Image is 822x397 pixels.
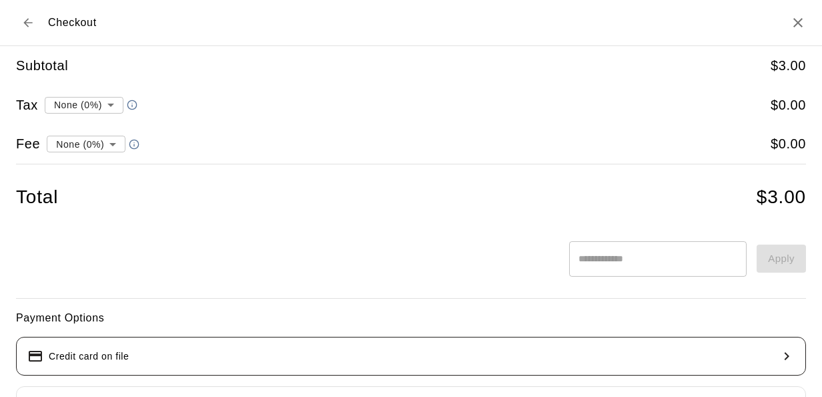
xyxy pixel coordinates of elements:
[771,135,806,153] h5: $ 0.00
[771,57,806,75] h5: $ 3.00
[16,337,806,376] button: Credit card on file
[47,132,125,156] div: None (0%)
[16,11,40,35] button: Back to cart
[790,15,806,31] button: Close
[45,92,123,117] div: None (0%)
[49,350,129,364] p: Credit card on file
[757,186,806,209] h4: $ 3.00
[16,309,806,327] h6: Payment Options
[16,11,97,35] div: Checkout
[16,57,68,75] h5: Subtotal
[16,96,38,114] h5: Tax
[16,186,58,209] h4: Total
[16,135,40,153] h5: Fee
[771,96,806,114] h5: $ 0.00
